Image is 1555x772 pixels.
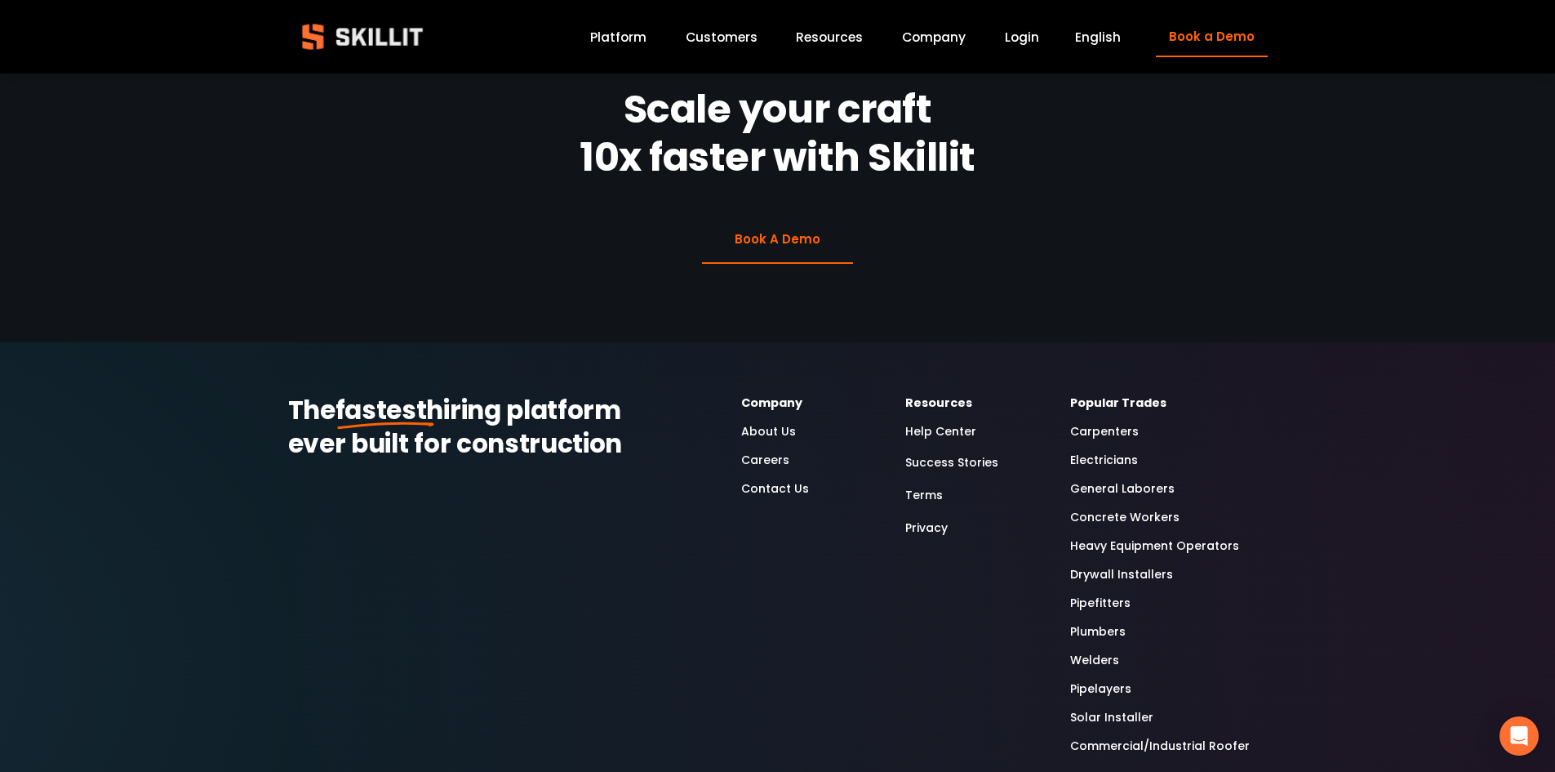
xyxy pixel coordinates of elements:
a: Platform [590,26,646,48]
a: Plumbers [1070,623,1126,641]
a: Heavy Equipment Operators [1070,537,1239,556]
a: Electricians [1070,451,1138,470]
a: Privacy [905,517,948,539]
a: Pipelayers [1070,680,1131,698]
strong: Scale your craft 10x faster with Skillit [580,82,975,185]
strong: Resources [905,395,972,411]
a: Login [1005,26,1039,48]
a: Company [902,26,966,48]
a: Concrete Workers [1070,508,1180,527]
img: Skillit [288,12,437,61]
span: Resources [796,28,863,47]
strong: fastest [335,392,427,428]
a: Customers [686,26,758,48]
strong: The [288,392,335,428]
a: Commercial/Industrial Roofer [1070,737,1250,756]
strong: hiring platform ever built for construction [288,392,627,462]
a: Contact Us [741,480,809,498]
a: General Laborers [1070,480,1175,498]
a: About Us [741,422,796,441]
a: Carpenters [1070,422,1139,441]
a: Success Stories [905,452,998,474]
a: Welders [1070,651,1119,670]
div: language picker [1075,26,1121,48]
a: Solar Installer [1070,708,1153,727]
strong: Company [741,395,802,411]
a: Help Center [905,422,976,441]
div: Open Intercom Messenger [1499,716,1539,756]
a: Careers [741,451,789,470]
a: Drywall Installers [1070,565,1173,584]
strong: Popular Trades [1070,395,1166,411]
a: folder dropdown [796,26,863,48]
a: Pipefitters [1070,594,1131,613]
a: Book a Demo [1156,17,1267,57]
span: English [1075,28,1121,47]
a: Terms [905,484,943,506]
a: Book A Demo [702,216,854,265]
